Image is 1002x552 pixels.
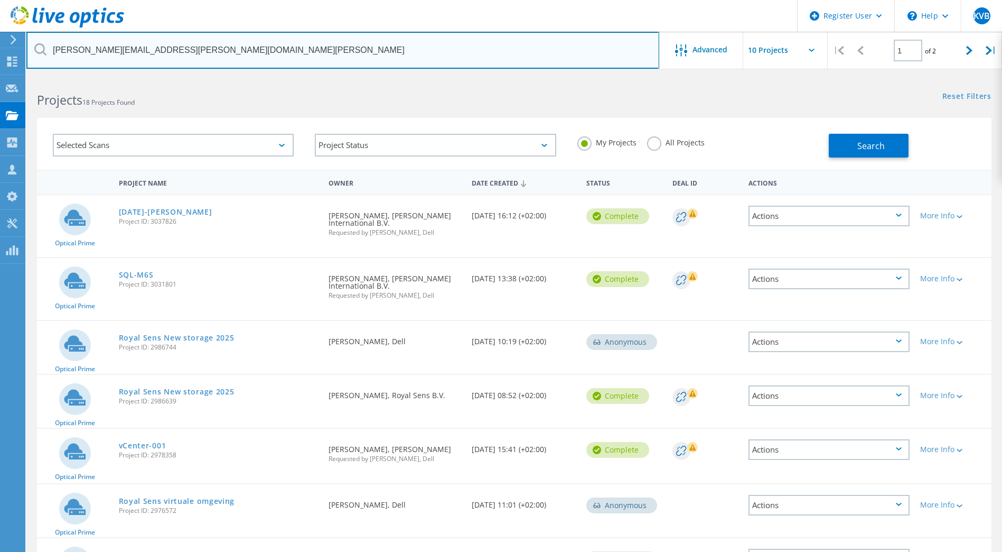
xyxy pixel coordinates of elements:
[323,375,466,410] div: [PERSON_NAME], Royal Sens B.V.
[323,484,466,519] div: [PERSON_NAME], Dell
[973,12,990,20] span: KVB
[323,258,466,309] div: [PERSON_NAME], [PERSON_NAME] International B.V.
[55,420,95,426] span: Optical Prime
[466,375,581,410] div: [DATE] 08:52 (+02:00)
[119,498,235,505] a: Royal Sens virtuale omgeving
[323,321,466,356] div: [PERSON_NAME], Dell
[119,508,319,514] span: Project ID: 2976572
[920,338,986,345] div: More Info
[920,501,986,509] div: More Info
[119,208,212,216] a: [DATE]-[PERSON_NAME]
[323,429,466,473] div: [PERSON_NAME], [PERSON_NAME]
[26,32,659,69] input: Search projects by name, owner, ID, company, etc
[920,446,986,453] div: More Info
[466,484,581,519] div: [DATE] 11:01 (+02:00)
[119,398,319,404] span: Project ID: 2986639
[748,495,910,516] div: Actions
[11,22,124,30] a: Live Optics Dashboard
[119,344,319,351] span: Project ID: 2986744
[114,172,324,192] div: Project Name
[119,334,235,342] a: Royal Sens New storage 2025
[667,172,744,192] div: Deal Id
[586,498,657,513] div: Anonymous
[119,452,319,458] span: Project ID: 2978358
[466,321,581,356] div: [DATE] 10:19 (+02:00)
[980,32,1002,69] div: |
[329,229,461,236] span: Requested by [PERSON_NAME], Dell
[748,439,910,460] div: Actions
[329,456,461,462] span: Requested by [PERSON_NAME], Dell
[586,334,657,350] div: Anonymous
[920,275,986,282] div: More Info
[82,98,135,107] span: 18 Projects Found
[586,442,649,458] div: Complete
[647,136,705,146] label: All Projects
[586,208,649,224] div: Complete
[907,11,917,21] svg: \n
[55,529,95,536] span: Optical Prime
[119,281,319,288] span: Project ID: 3031801
[323,195,466,246] div: [PERSON_NAME], [PERSON_NAME] International B.V.
[920,212,986,219] div: More Info
[37,91,82,108] b: Projects
[748,269,910,289] div: Actions
[581,172,667,192] div: Status
[329,292,461,299] span: Requested by [PERSON_NAME], Dell
[920,392,986,399] div: More Info
[748,332,910,352] div: Actions
[577,136,636,146] label: My Projects
[55,366,95,372] span: Optical Prime
[466,172,581,192] div: Date Created
[55,474,95,480] span: Optical Prime
[586,388,649,404] div: Complete
[748,206,910,226] div: Actions
[315,134,556,157] div: Project Status
[828,32,849,69] div: |
[53,134,294,157] div: Selected Scans
[748,385,910,406] div: Actions
[119,442,166,449] a: vCenter-001
[829,134,909,158] button: Search
[323,172,466,192] div: Owner
[119,218,319,225] span: Project ID: 3037826
[466,258,581,293] div: [DATE] 13:38 (+02:00)
[743,172,915,192] div: Actions
[466,429,581,464] div: [DATE] 15:41 (+02:00)
[119,271,154,279] a: SQL-M6S
[586,271,649,287] div: Complete
[692,46,727,53] span: Advanced
[55,303,95,309] span: Optical Prime
[119,388,235,395] a: Royal Sens New storage 2025
[925,47,936,56] span: of 2
[942,93,991,102] a: Reset Filters
[857,140,885,152] span: Search
[466,195,581,230] div: [DATE] 16:12 (+02:00)
[55,240,95,246] span: Optical Prime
